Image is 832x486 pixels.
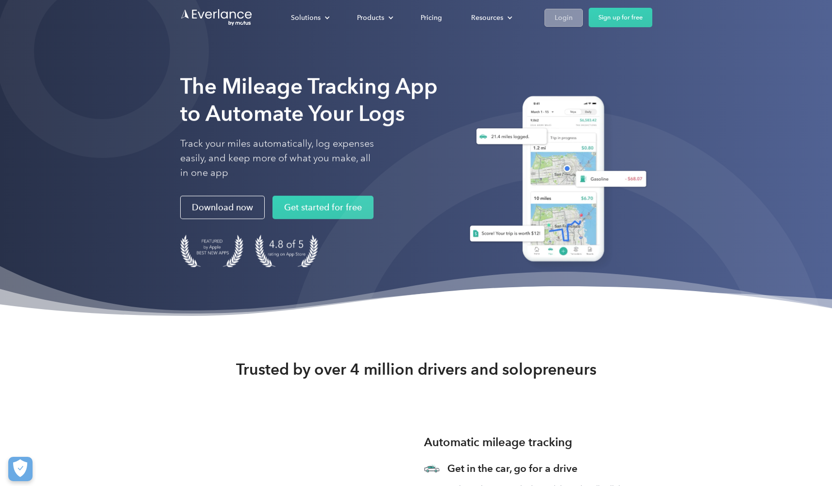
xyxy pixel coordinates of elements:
h3: Automatic mileage tracking [424,434,572,451]
div: Products [347,9,401,26]
a: Pricing [411,9,452,26]
img: 4.9 out of 5 stars on the app store [255,235,318,267]
a: Go to homepage [180,8,253,27]
p: Track your miles automatically, log expenses easily, and keep more of what you make, all in one app [180,137,374,180]
div: Pricing [421,12,442,24]
a: Sign up for free [589,8,652,27]
div: Resources [461,9,520,26]
button: Cookies Settings [8,457,33,481]
h3: Get in the car, go for a drive [447,462,652,475]
div: Solutions [281,9,338,26]
a: Login [544,9,583,27]
a: Download now [180,196,265,219]
a: Get started for free [272,196,374,219]
strong: The Mileage Tracking App to Automate Your Logs [180,73,438,126]
img: Badge for Featured by Apple Best New Apps [180,235,243,267]
strong: Trusted by over 4 million drivers and solopreneurs [236,360,596,379]
img: Everlance, mileage tracker app, expense tracking app [458,88,652,273]
div: Resources [471,12,503,24]
div: Login [555,12,573,24]
div: Products [357,12,384,24]
div: Solutions [291,12,321,24]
